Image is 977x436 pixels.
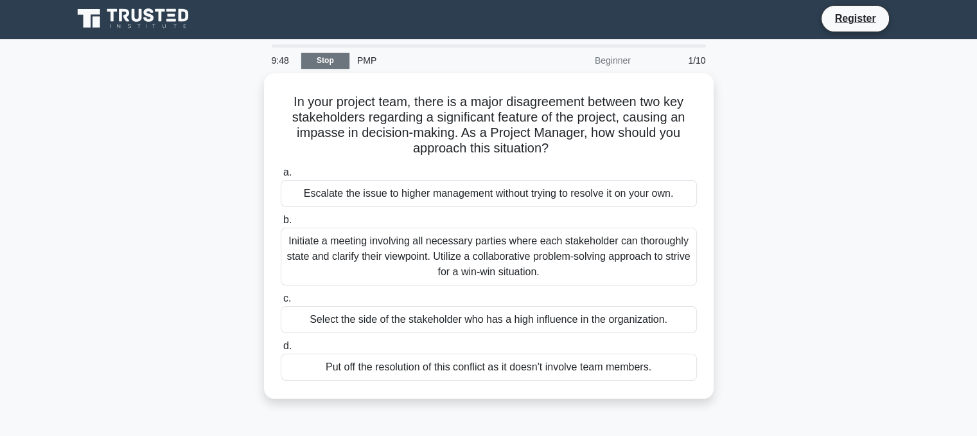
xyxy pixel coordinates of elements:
[283,214,292,225] span: b.
[281,228,697,286] div: Initiate a meeting involving all necessary parties where each stakeholder can thoroughly state an...
[638,48,714,73] div: 1/10
[283,340,292,351] span: d.
[281,180,697,207] div: Escalate the issue to higher management without trying to resolve it on your own.
[279,94,698,157] h5: In your project team, there is a major disagreement between two key stakeholders regarding a sign...
[827,10,883,26] a: Register
[349,48,526,73] div: PMP
[526,48,638,73] div: Beginner
[301,53,349,69] a: Stop
[283,293,291,304] span: c.
[281,354,697,381] div: Put off the resolution of this conflict as it doesn't involve team members.
[264,48,301,73] div: 9:48
[281,306,697,333] div: Select the side of the stakeholder who has a high influence in the organization.
[283,167,292,177] span: a.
